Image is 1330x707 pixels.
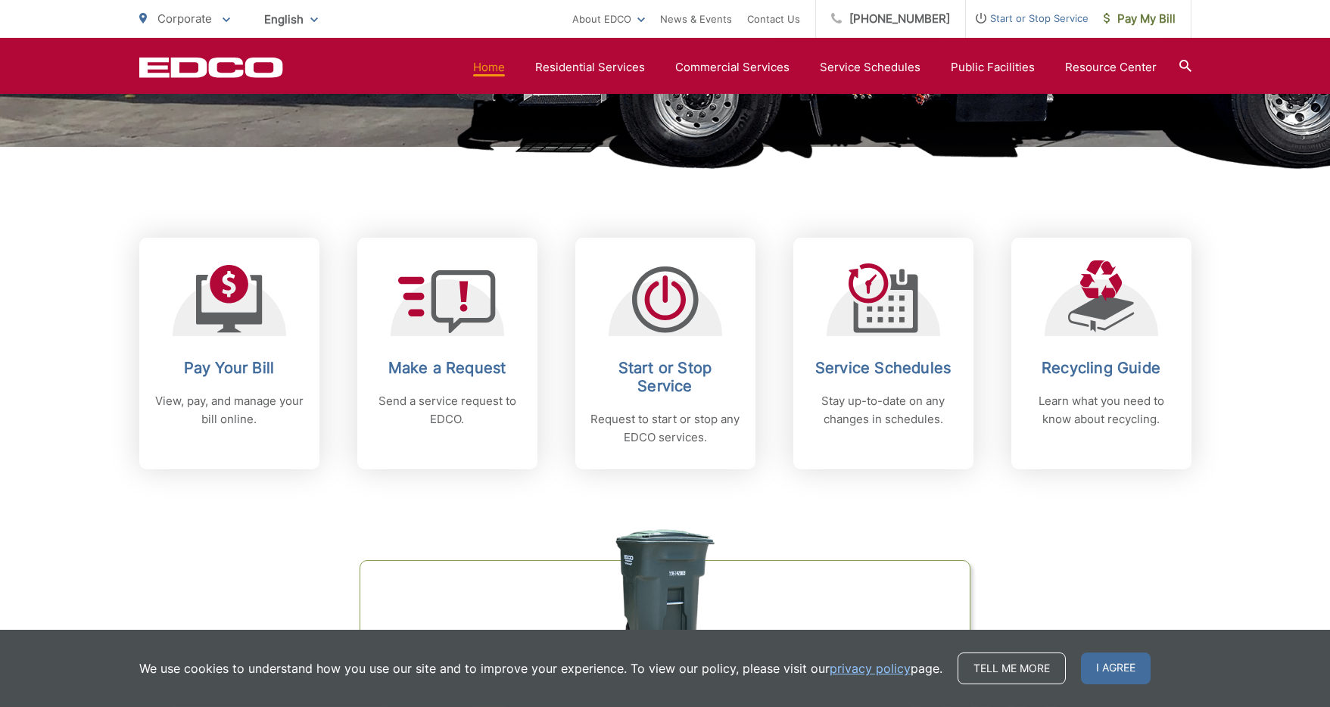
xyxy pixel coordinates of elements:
a: Service Schedules [820,58,920,76]
a: Home [473,58,505,76]
h2: Recycling Guide [1026,359,1176,377]
a: Resource Center [1065,58,1157,76]
p: Request to start or stop any EDCO services. [590,410,740,447]
a: Pay Your Bill View, pay, and manage your bill online. [139,238,319,469]
a: EDCD logo. Return to the homepage. [139,57,283,78]
a: Public Facilities [951,58,1035,76]
span: Pay My Bill [1104,10,1176,28]
h2: Start or Stop Service [590,359,740,395]
a: News & Events [660,10,732,28]
a: Commercial Services [675,58,790,76]
h2: Service Schedules [808,359,958,377]
p: Learn what you need to know about recycling. [1026,392,1176,428]
p: We use cookies to understand how you use our site and to improve your experience. To view our pol... [139,659,942,677]
a: Residential Services [535,58,645,76]
a: Service Schedules Stay up-to-date on any changes in schedules. [793,238,973,469]
h2: Make a Request [372,359,522,377]
p: Send a service request to EDCO. [372,392,522,428]
h2: Pay Your Bill [154,359,304,377]
span: I agree [1081,652,1151,684]
a: About EDCO [572,10,645,28]
span: English [253,6,329,33]
a: Make a Request Send a service request to EDCO. [357,238,537,469]
a: Contact Us [747,10,800,28]
p: Stay up-to-date on any changes in schedules. [808,392,958,428]
a: Tell me more [958,652,1066,684]
p: View, pay, and manage your bill online. [154,392,304,428]
a: Recycling Guide Learn what you need to know about recycling. [1011,238,1191,469]
span: Corporate [157,11,212,26]
a: privacy policy [830,659,911,677]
